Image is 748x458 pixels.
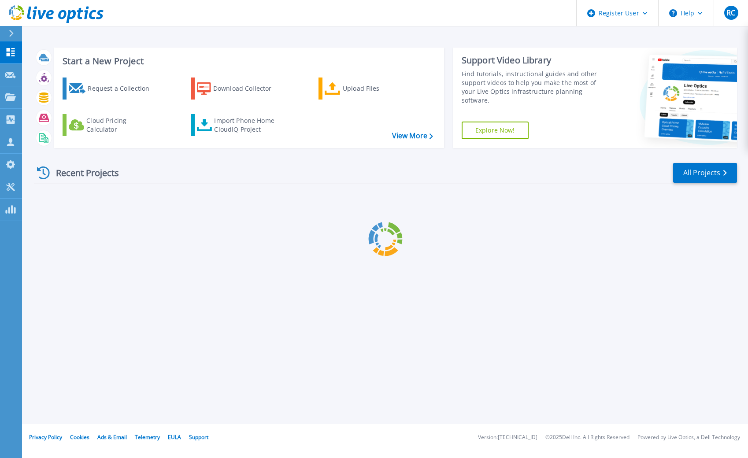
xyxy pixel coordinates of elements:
[88,80,158,97] div: Request a Collection
[135,433,160,441] a: Telemetry
[70,433,89,441] a: Cookies
[213,80,284,97] div: Download Collector
[392,132,433,140] a: View More
[318,78,417,100] a: Upload Files
[637,435,740,440] li: Powered by Live Optics, a Dell Technology
[63,114,161,136] a: Cloud Pricing Calculator
[462,122,529,139] a: Explore Now!
[63,78,161,100] a: Request a Collection
[478,435,537,440] li: Version: [TECHNICAL_ID]
[726,9,735,16] span: RC
[214,116,283,134] div: Import Phone Home CloudIQ Project
[97,433,127,441] a: Ads & Email
[29,433,62,441] a: Privacy Policy
[343,80,413,97] div: Upload Files
[545,435,630,440] li: © 2025 Dell Inc. All Rights Reserved
[86,116,157,134] div: Cloud Pricing Calculator
[63,56,433,66] h3: Start a New Project
[673,163,737,183] a: All Projects
[462,55,605,66] div: Support Video Library
[34,162,131,184] div: Recent Projects
[168,433,181,441] a: EULA
[462,70,605,105] div: Find tutorials, instructional guides and other support videos to help you make the most of your L...
[189,433,208,441] a: Support
[191,78,289,100] a: Download Collector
